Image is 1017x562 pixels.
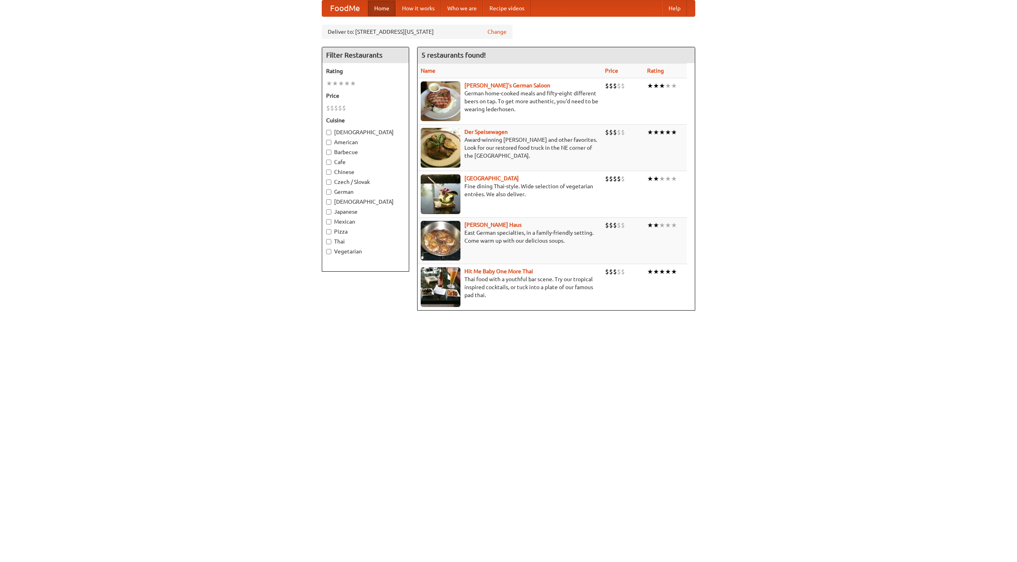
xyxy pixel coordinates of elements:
img: satay.jpg [421,174,460,214]
li: $ [621,174,625,183]
h5: Cuisine [326,116,405,124]
div: Deliver to: [STREET_ADDRESS][US_STATE] [322,25,512,39]
li: ★ [671,174,677,183]
li: $ [609,221,613,230]
a: [GEOGRAPHIC_DATA] [464,175,519,182]
label: Japanese [326,208,405,216]
label: American [326,138,405,146]
input: Vegetarian [326,249,331,254]
label: Chinese [326,168,405,176]
li: $ [605,81,609,90]
input: American [326,140,331,145]
li: $ [609,81,613,90]
li: ★ [647,174,653,183]
li: ★ [665,128,671,137]
li: $ [613,128,617,137]
img: speisewagen.jpg [421,128,460,168]
li: ★ [647,267,653,276]
li: $ [617,81,621,90]
input: Mexican [326,219,331,224]
li: ★ [659,221,665,230]
li: $ [334,104,338,112]
p: German home-cooked meals and fifty-eight different beers on tap. To get more authentic, you'd nee... [421,89,599,113]
li: $ [617,221,621,230]
label: [DEMOGRAPHIC_DATA] [326,128,405,136]
h5: Price [326,92,405,100]
li: $ [621,81,625,90]
li: ★ [671,81,677,90]
a: [PERSON_NAME]'s German Saloon [464,82,550,89]
li: $ [613,174,617,183]
img: babythai.jpg [421,267,460,307]
label: Cafe [326,158,405,166]
a: [PERSON_NAME] Haus [464,222,522,228]
img: esthers.jpg [421,81,460,121]
li: ★ [665,81,671,90]
label: Mexican [326,218,405,226]
li: $ [605,174,609,183]
li: $ [338,104,342,112]
li: $ [609,174,613,183]
li: $ [613,81,617,90]
ng-pluralize: 5 restaurants found! [421,51,486,59]
h5: Rating [326,67,405,75]
li: ★ [653,174,659,183]
input: Japanese [326,209,331,214]
li: $ [613,221,617,230]
input: Thai [326,239,331,244]
li: $ [342,104,346,112]
a: How it works [396,0,441,16]
li: ★ [671,267,677,276]
li: ★ [659,174,665,183]
label: Czech / Slovak [326,178,405,186]
input: Cafe [326,160,331,165]
li: ★ [647,128,653,137]
label: Pizza [326,228,405,236]
li: ★ [344,79,350,88]
li: ★ [665,174,671,183]
li: $ [617,267,621,276]
label: Thai [326,238,405,245]
li: $ [609,267,613,276]
img: kohlhaus.jpg [421,221,460,261]
li: ★ [647,221,653,230]
a: Price [605,68,618,74]
a: Home [368,0,396,16]
a: Change [487,28,507,36]
li: ★ [332,79,338,88]
li: $ [621,267,625,276]
li: $ [621,221,625,230]
li: ★ [326,79,332,88]
li: $ [617,174,621,183]
input: Barbecue [326,150,331,155]
li: ★ [671,221,677,230]
li: $ [326,104,330,112]
input: German [326,189,331,195]
input: [DEMOGRAPHIC_DATA] [326,199,331,205]
li: ★ [665,267,671,276]
li: ★ [653,267,659,276]
a: Hit Me Baby One More Thai [464,268,533,274]
li: ★ [659,81,665,90]
li: ★ [647,81,653,90]
li: $ [609,128,613,137]
li: $ [617,128,621,137]
input: Chinese [326,170,331,175]
li: ★ [671,128,677,137]
li: $ [613,267,617,276]
li: ★ [653,81,659,90]
b: Der Speisewagen [464,129,508,135]
li: ★ [665,221,671,230]
p: Thai food with a youthful bar scene. Try our tropical inspired cocktails, or tuck into a plate of... [421,275,599,299]
li: $ [605,128,609,137]
li: ★ [653,221,659,230]
a: Rating [647,68,664,74]
label: Vegetarian [326,247,405,255]
li: ★ [338,79,344,88]
a: Who we are [441,0,483,16]
h4: Filter Restaurants [322,47,409,63]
